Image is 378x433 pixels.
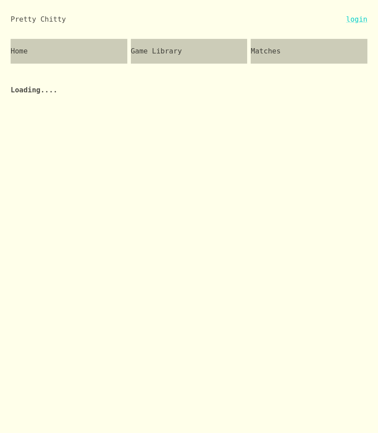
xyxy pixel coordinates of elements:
p: Loading.... [11,71,367,103]
a: Home [11,39,127,64]
a: login [346,14,367,25]
a: Game Library [131,39,248,64]
a: Matches [251,39,367,64]
div: Pretty Chitty [11,14,66,25]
